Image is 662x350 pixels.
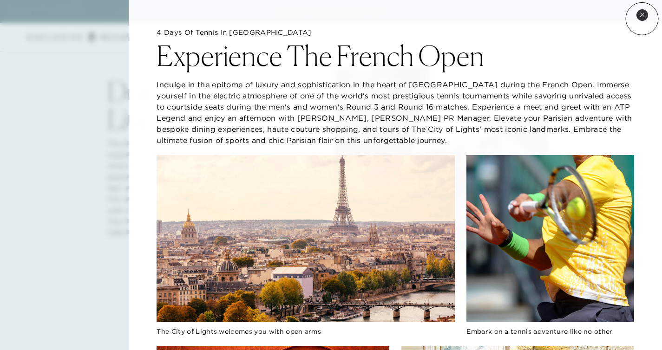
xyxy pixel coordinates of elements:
[157,327,321,336] span: The City of Lights welcomes you with open arms
[466,327,612,336] span: Embark on a tennis adventure like no other
[157,42,484,70] h2: Experience The French Open
[157,79,634,146] p: Indulge in the epitome of luxury and sophistication in the heart of [GEOGRAPHIC_DATA] during the ...
[619,307,662,350] iframe: To enrich screen reader interactions, please activate Accessibility in Grammarly extension settings
[157,28,634,37] h5: 4 Days of Tennis in [GEOGRAPHIC_DATA]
